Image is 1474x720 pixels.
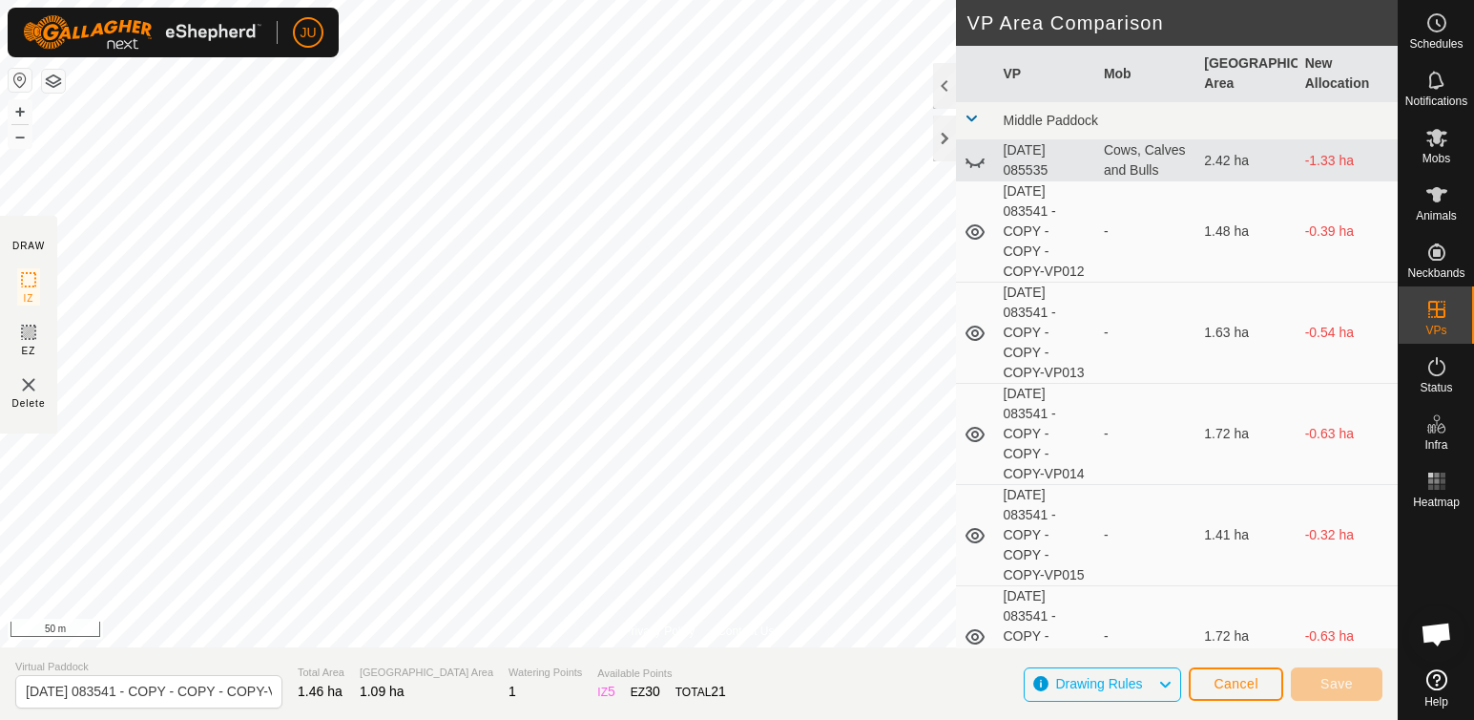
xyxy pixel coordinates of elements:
[1291,667,1382,701] button: Save
[1298,586,1398,688] td: -0.63 ha
[1420,382,1452,393] span: Status
[42,70,65,93] button: Map Layers
[1413,497,1460,508] span: Heatmap
[1196,283,1297,384] td: 1.63 ha
[298,684,343,699] span: 1.46 ha
[996,181,1096,283] td: [DATE] 083541 - COPY - COPY - COPY-VP012
[1196,586,1297,688] td: 1.72 ha
[1196,384,1297,485] td: 1.72 ha
[996,46,1096,102] th: VP
[608,684,615,699] span: 5
[509,665,582,681] span: Watering Points
[1298,485,1398,586] td: -0.32 ha
[1416,210,1457,222] span: Animals
[1298,384,1398,485] td: -0.63 ha
[996,485,1096,586] td: [DATE] 083541 - COPY - COPY - COPY-VP015
[1104,323,1189,343] div: -
[1189,667,1283,701] button: Cancel
[12,239,45,253] div: DRAW
[996,283,1096,384] td: [DATE] 083541 - COPY - COPY - COPY-VP013
[9,69,31,92] button: Reset Map
[1409,38,1463,50] span: Schedules
[631,682,660,702] div: EZ
[597,666,726,682] span: Available Points
[1196,485,1297,586] td: 1.41 ha
[967,11,1399,34] h2: VP Area Comparison
[300,23,316,43] span: JU
[1196,181,1297,283] td: 1.48 ha
[1425,325,1446,336] span: VPs
[1104,222,1189,242] div: -
[1405,95,1467,107] span: Notifications
[24,291,34,306] span: IZ
[1298,140,1398,181] td: -1.33 ha
[9,100,31,123] button: +
[1298,181,1398,283] td: -0.39 ha
[1399,662,1474,715] a: Help
[23,15,261,50] img: Gallagher Logo
[360,665,493,681] span: [GEOGRAPHIC_DATA] Area
[675,682,726,702] div: TOTAL
[1424,696,1448,708] span: Help
[298,665,344,681] span: Total Area
[1407,267,1464,279] span: Neckbands
[645,684,660,699] span: 30
[1196,140,1297,181] td: 2.42 ha
[717,623,774,640] a: Contact Us
[9,125,31,148] button: –
[597,682,614,702] div: IZ
[1214,676,1258,691] span: Cancel
[1104,140,1189,180] div: Cows, Calves and Bulls
[509,684,516,699] span: 1
[1424,439,1447,451] span: Infra
[1196,46,1297,102] th: [GEOGRAPHIC_DATA] Area
[1408,605,1465,663] a: Open chat
[22,344,36,358] span: EZ
[360,684,405,699] span: 1.09 ha
[996,384,1096,485] td: [DATE] 083541 - COPY - COPY - COPY-VP014
[1422,153,1450,164] span: Mobs
[15,659,282,675] span: Virtual Paddock
[711,684,726,699] span: 21
[12,396,46,411] span: Delete
[1104,525,1189,545] div: -
[1298,283,1398,384] td: -0.54 ha
[996,140,1096,181] td: [DATE] 085535
[17,373,40,396] img: VP
[996,586,1096,688] td: [DATE] 083541 - COPY - COPY - COPY-VP016
[1004,113,1099,128] span: Middle Paddock
[1055,676,1142,691] span: Drawing Rules
[1320,676,1353,691] span: Save
[1096,46,1196,102] th: Mob
[1104,626,1189,646] div: -
[623,623,695,640] a: Privacy Policy
[1104,424,1189,444] div: -
[1298,46,1398,102] th: New Allocation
